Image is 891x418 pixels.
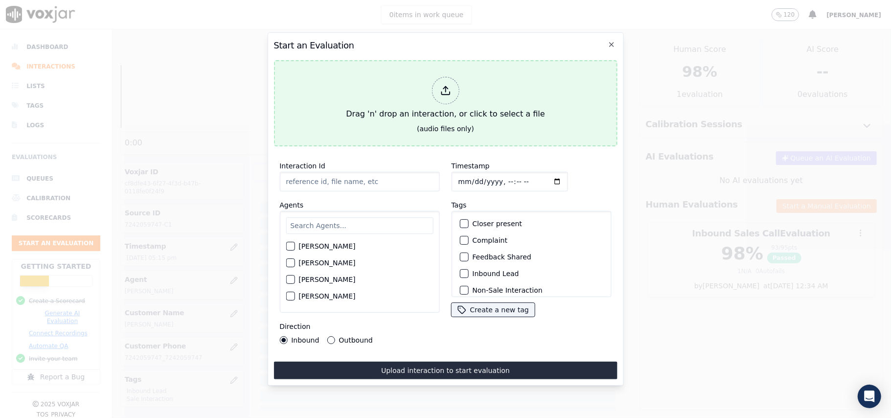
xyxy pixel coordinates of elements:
label: Non-Sale Interaction [472,287,542,294]
div: Drag 'n' drop an interaction, or click to select a file [342,73,548,124]
label: [PERSON_NAME] [298,243,355,250]
div: Open Intercom Messenger [858,385,881,408]
label: Feedback Shared [472,254,531,260]
button: Drag 'n' drop an interaction, or click to select a file (audio files only) [274,60,617,146]
label: Closer present [472,220,522,227]
label: Agents [279,201,303,209]
label: [PERSON_NAME] [298,259,355,266]
button: Upload interaction to start evaluation [274,362,617,379]
label: [PERSON_NAME] [298,276,355,283]
label: Timestamp [451,162,489,170]
label: Inbound Lead [472,270,519,277]
h2: Start an Evaluation [274,39,617,52]
label: Outbound [339,337,372,344]
label: [PERSON_NAME] [298,293,355,300]
label: Direction [279,323,310,330]
label: Tags [451,201,466,209]
label: Complaint [472,237,507,244]
input: reference id, file name, etc [279,172,439,191]
div: (audio files only) [417,124,474,134]
button: Create a new tag [451,303,534,317]
input: Search Agents... [286,217,433,234]
label: Inbound [291,337,319,344]
label: Interaction Id [279,162,325,170]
